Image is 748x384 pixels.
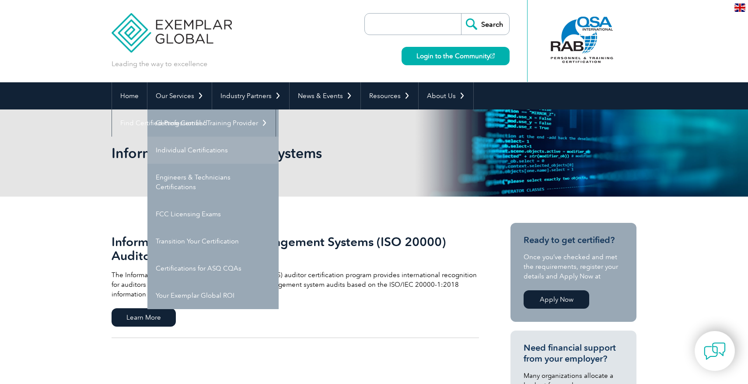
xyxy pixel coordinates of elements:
[112,144,447,162] h1: Information Technology Systems
[212,82,289,109] a: Industry Partners
[147,228,279,255] a: Transition Your Certification
[524,235,623,246] h3: Ready to get certified?
[290,82,360,109] a: News & Events
[112,109,276,137] a: Find Certified Professional / Training Provider
[704,340,726,362] img: contact-chat.png
[112,223,479,338] a: Information Technology Management Systems (ISO 20000) Auditor The Information Technology Manageme...
[147,255,279,282] a: Certifications for ASQ CQAs
[147,137,279,164] a: Individual Certifications
[461,14,509,35] input: Search
[147,282,279,309] a: Your Exemplar Global ROI
[524,342,623,364] h3: Need financial support from your employer?
[112,270,479,299] p: The Information Technology Management System (ITMS) auditor certification program provides intern...
[419,82,473,109] a: About Us
[402,47,510,65] a: Login to the Community
[112,82,147,109] a: Home
[147,164,279,201] a: Engineers & Technicians Certifications
[490,53,495,58] img: open_square.png
[112,235,479,263] h2: Information Technology Management Systems (ISO 20000) Auditor
[147,82,212,109] a: Our Services
[112,59,207,69] p: Leading the way to excellence
[734,4,745,12] img: en
[524,252,623,281] p: Once you’ve checked and met the requirements, register your details and Apply Now at
[524,290,589,309] a: Apply Now
[147,201,279,228] a: FCC Licensing Exams
[361,82,418,109] a: Resources
[112,308,176,327] span: Learn More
